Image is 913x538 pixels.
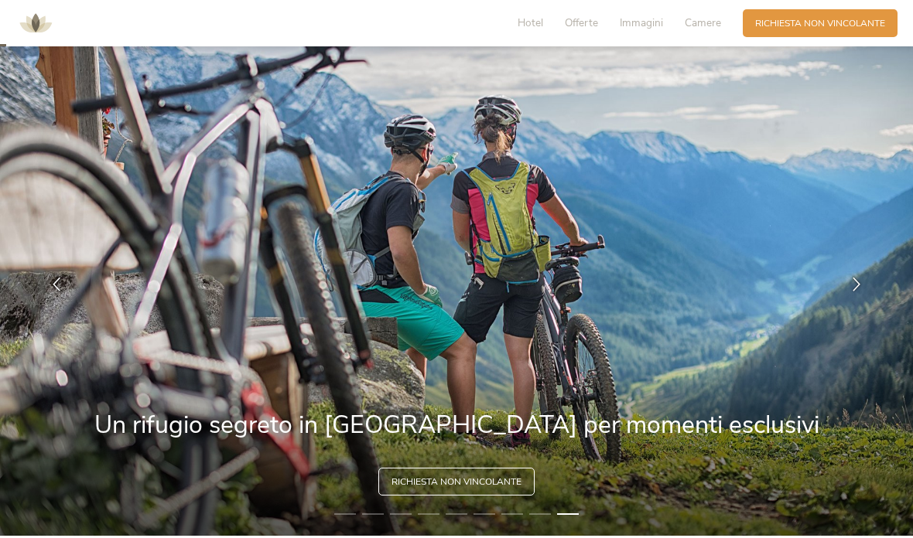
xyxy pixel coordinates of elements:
[685,15,721,30] span: Camere
[565,15,598,30] span: Offerte
[518,15,543,30] span: Hotel
[392,475,521,489] span: Richiesta non vincolante
[620,15,663,30] span: Immagini
[755,17,885,30] span: Richiesta non vincolante
[12,19,59,27] a: AMONTI & LUNARIS Wellnessresort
